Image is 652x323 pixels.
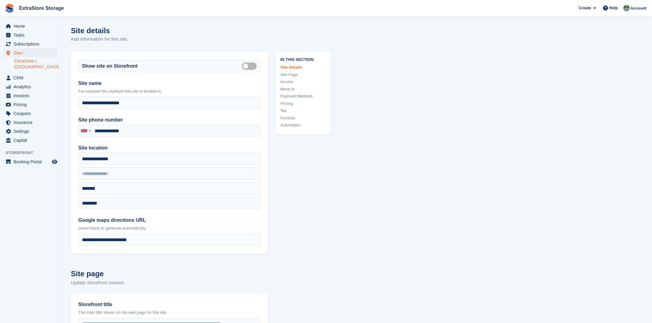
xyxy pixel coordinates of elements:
label: Storefront title [78,301,261,308]
a: menu [3,49,58,57]
a: Preview store [51,158,58,165]
span: Booking Portal [14,158,51,166]
a: Move In [280,86,326,92]
p: Update Storefront content. [71,279,268,286]
a: menu [3,22,58,30]
img: stora-icon-8386f47178a22dfd0bd8f6a31ec36ba5ce8667c1dd55bd0f319d3a0aa187defe.svg [5,4,14,13]
a: menu [3,74,58,82]
h2: Site page [71,268,268,279]
label: Google maps directions URL [78,217,261,224]
a: menu [3,127,58,136]
p: Add information for this site. [71,36,128,43]
a: menu [3,82,58,91]
a: Automation [280,122,326,128]
span: Account [630,5,646,11]
a: ExtraStore Storage [17,3,66,13]
p: Leave blank to generate automatically. [78,225,261,231]
div: United Kingdom: +44 [79,125,93,137]
a: ExtraStore | [GEOGRAPHIC_DATA] [14,58,58,70]
a: menu [3,158,58,166]
p: The main title shown on the web page for this site. [78,309,261,316]
span: Storefront [6,150,61,156]
a: Access [280,79,326,85]
label: Site phone number [78,116,261,124]
span: Pricing [14,100,51,109]
span: In this section [280,56,326,62]
span: Create [579,5,591,11]
span: Analytics [14,82,51,91]
a: Site Page [280,72,326,78]
span: Invoices [14,91,51,100]
a: menu [3,31,58,39]
span: Insurance [14,118,51,127]
a: menu [3,100,58,109]
a: menu [3,109,58,118]
a: Site Details [280,64,326,70]
span: CRM [14,74,51,82]
p: For example the city/town this site is located in. [78,88,261,94]
a: Tax [280,108,326,114]
span: Home [14,22,51,30]
a: menu [3,118,58,127]
span: Subscriptions [14,40,51,48]
label: Site location [78,144,261,152]
span: Sites [14,49,51,57]
a: menu [3,91,58,100]
span: Help [609,5,618,11]
h1: Site details [71,26,128,35]
label: Site name [78,80,261,87]
span: Capital [14,136,51,145]
label: Show site on Storefront [82,62,137,70]
a: Invoices [280,115,326,121]
a: menu [3,40,58,48]
a: Payment Methods [280,93,326,99]
span: Coupons [14,109,51,118]
label: Is public [242,66,259,66]
span: Settings [14,127,51,136]
a: Pricing [280,101,326,107]
a: menu [3,136,58,145]
span: Tasks [14,31,51,39]
img: Grant Daniel [623,5,630,11]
